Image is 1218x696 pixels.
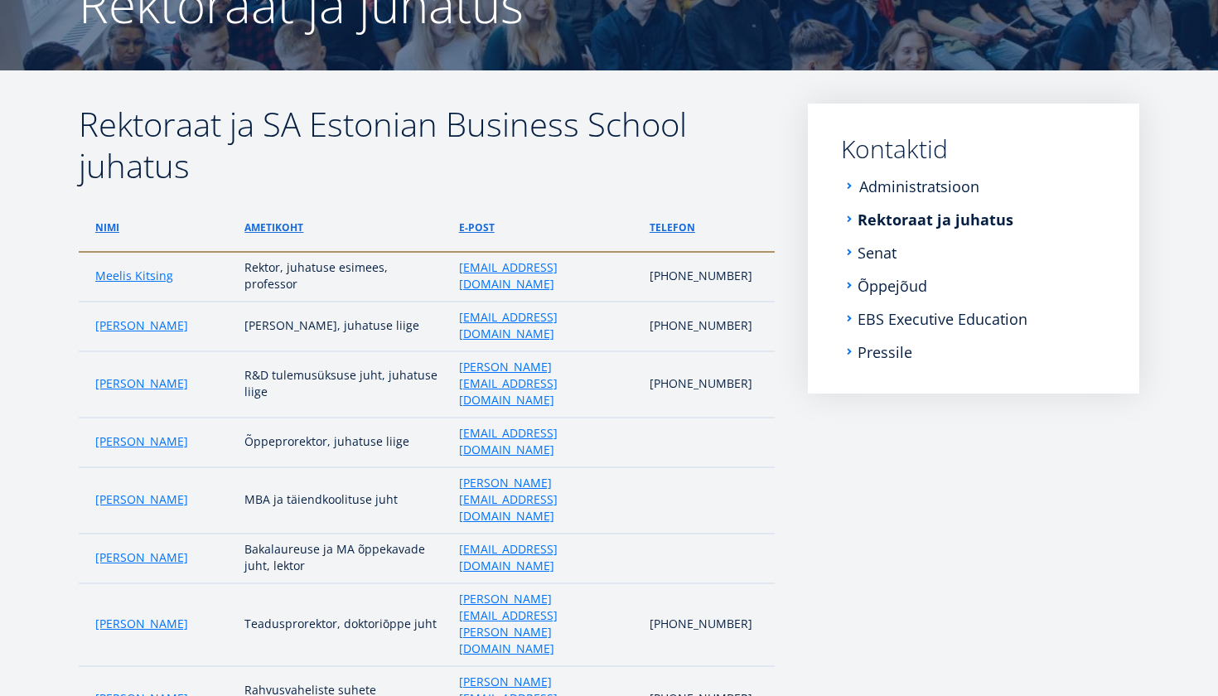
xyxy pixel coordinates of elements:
[459,591,633,657] a: [PERSON_NAME][EMAIL_ADDRESS][PERSON_NAME][DOMAIN_NAME]
[236,583,450,666] td: Teadusprorektor, doktoriōppe juht
[95,375,188,392] a: [PERSON_NAME]
[459,259,633,292] a: [EMAIL_ADDRESS][DOMAIN_NAME]
[236,351,450,418] td: R&D tulemusüksuse juht, juhatuse liige
[641,351,775,418] td: [PHONE_NUMBER]
[650,220,695,236] a: telefon
[236,418,450,467] td: Õppeprorektor, juhatuse liige
[236,534,450,583] td: Bakalaureuse ja MA õppekavade juht, lektor
[858,344,912,360] a: Pressile
[859,178,979,195] a: Administratsioon
[95,616,188,632] a: [PERSON_NAME]
[641,302,775,351] td: [PHONE_NUMBER]
[858,311,1027,327] a: EBS Executive Education
[244,259,442,292] p: Rektor, juhatuse esimees, professor
[244,220,303,236] a: ametikoht
[459,309,633,342] a: [EMAIL_ADDRESS][DOMAIN_NAME]
[650,268,758,284] p: [PHONE_NUMBER]
[641,583,775,666] td: [PHONE_NUMBER]
[95,220,119,236] a: Nimi
[858,211,1013,228] a: Rektoraat ja juhatus
[95,549,188,566] a: [PERSON_NAME]
[95,491,188,508] a: [PERSON_NAME]
[459,359,633,408] a: [PERSON_NAME][EMAIL_ADDRESS][DOMAIN_NAME]
[459,425,633,458] a: [EMAIL_ADDRESS][DOMAIN_NAME]
[95,317,188,334] a: [PERSON_NAME]
[858,278,927,294] a: Õppejõud
[95,433,188,450] a: [PERSON_NAME]
[459,220,495,236] a: e-post
[459,475,633,524] a: [PERSON_NAME][EMAIL_ADDRESS][DOMAIN_NAME]
[858,244,897,261] a: Senat
[459,541,633,574] a: [EMAIL_ADDRESS][DOMAIN_NAME]
[841,137,1106,162] a: Kontaktid
[79,104,775,186] h2: Rektoraat ja SA Estonian Business School juhatus
[95,268,173,284] a: Meelis Kitsing
[236,467,450,534] td: MBA ja täiendkoolituse juht
[236,302,450,351] td: [PERSON_NAME], juhatuse liige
